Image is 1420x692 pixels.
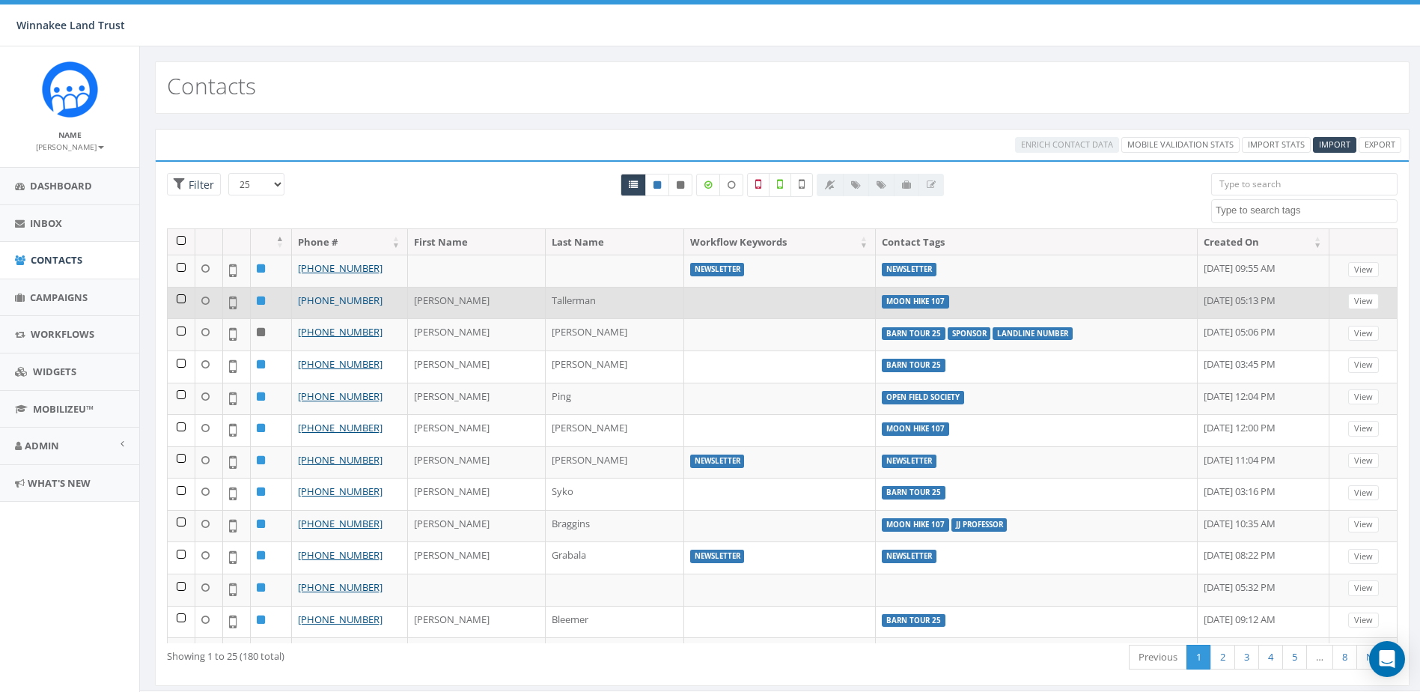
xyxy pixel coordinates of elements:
input: Type to search [1211,173,1398,195]
a: 2 [1210,645,1235,670]
td: [PERSON_NAME] [546,318,683,350]
span: Import [1319,139,1350,150]
a: [PHONE_NUMBER] [298,261,383,275]
td: [DATE] 12:00 PM [1198,414,1330,446]
a: 5 [1282,645,1307,670]
label: Newsletter [690,263,745,276]
label: JJ Professor [951,518,1008,532]
label: Newsletter [882,455,936,468]
a: View [1348,613,1379,628]
td: [PERSON_NAME] [408,414,546,446]
td: Grabala [546,541,683,574]
h2: Contacts [167,73,256,98]
span: What's New [28,476,91,490]
td: [DATE] 05:13 PM [1198,287,1330,319]
a: View [1348,485,1379,501]
td: [DATE] 10:31 AM [1198,637,1330,670]
span: Contacts [31,253,82,267]
label: Barn Tour 25 [882,359,945,372]
a: Import [1313,137,1356,153]
td: [DATE] 10:35 AM [1198,510,1330,542]
td: [DATE] 08:22 PM [1198,541,1330,574]
a: [PHONE_NUMBER] [298,357,383,371]
img: Rally_Corp_Icon.png [42,61,98,118]
small: Name [58,130,82,140]
span: Filter [185,177,214,192]
textarea: Search [1216,204,1397,217]
a: [PHONE_NUMBER] [298,453,383,467]
label: Newsletter [882,550,936,563]
a: [PHONE_NUMBER] [298,517,383,530]
th: Workflow Keywords: activate to sort column ascending [684,229,876,255]
td: [PERSON_NAME] [408,383,546,415]
a: View [1348,580,1379,596]
td: [DATE] 03:16 PM [1198,478,1330,510]
label: Open Field Society [882,391,964,404]
a: [PHONE_NUMBER] [298,294,383,307]
span: Widgets [33,365,76,378]
span: Admin [25,439,59,452]
a: Opted Out [668,174,692,196]
th: First Name [408,229,546,255]
td: [PERSON_NAME] [408,541,546,574]
td: [DATE] 11:04 PM [1198,446,1330,479]
a: View [1348,453,1379,469]
a: [PERSON_NAME] [36,139,104,153]
a: View [1348,389,1379,405]
a: 1 [1186,645,1211,670]
span: Winnakee Land Trust [16,18,125,32]
span: Workflows [31,327,94,341]
label: Barn Tour 25 [882,327,945,341]
span: CSV files only [1319,139,1350,150]
label: Newsletter [882,263,936,276]
span: Dashboard [30,179,92,192]
td: [PERSON_NAME] [546,446,683,479]
a: [PHONE_NUMBER] [298,548,383,562]
td: [PERSON_NAME] [546,414,683,446]
td: Syko [546,478,683,510]
td: [PERSON_NAME] [408,637,546,670]
a: Mobile Validation Stats [1121,137,1240,153]
td: [DATE] 03:45 PM [1198,350,1330,383]
th: Phone #: activate to sort column ascending [292,229,408,255]
a: [PHONE_NUMBER] [298,613,383,626]
td: [PERSON_NAME] [408,478,546,510]
td: [PERSON_NAME] [408,606,546,638]
td: Bleemer [546,606,683,638]
small: [PERSON_NAME] [36,142,104,152]
label: Newsletter [690,455,745,468]
label: Barn Tour 25 [882,486,945,500]
a: View [1348,294,1379,309]
td: [PERSON_NAME] [546,637,683,670]
td: [DATE] 09:12 AM [1198,606,1330,638]
label: Moon Hike 107 [882,295,949,309]
a: [PHONE_NUMBER] [298,325,383,339]
label: Newsletter [690,550,745,563]
a: Active [645,174,669,196]
td: [PERSON_NAME] [408,287,546,319]
a: View [1348,357,1379,373]
label: Not a Mobile [747,173,770,197]
a: 8 [1332,645,1357,670]
td: [DATE] 12:04 PM [1198,383,1330,415]
a: [PHONE_NUMBER] [298,421,383,434]
td: [DATE] 09:55 AM [1198,255,1330,287]
i: This phone number is unsubscribed and has opted-out of all texts. [677,180,684,189]
a: All contacts [621,174,646,196]
a: Export [1359,137,1401,153]
td: [PERSON_NAME] [408,350,546,383]
div: Showing 1 to 25 (180 total) [167,643,667,664]
a: Import Stats [1242,137,1311,153]
label: landline number [993,327,1073,341]
th: Created On: activate to sort column ascending [1198,229,1330,255]
td: [DATE] 05:06 PM [1198,318,1330,350]
td: [PERSON_NAME] [408,446,546,479]
span: Inbox [30,216,62,230]
label: Moon Hike 107 [882,422,949,436]
td: [PERSON_NAME] [408,510,546,542]
a: … [1306,645,1333,670]
a: [PHONE_NUMBER] [298,485,383,498]
label: Sponsor [948,327,991,341]
a: View [1348,421,1379,437]
a: 4 [1258,645,1283,670]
